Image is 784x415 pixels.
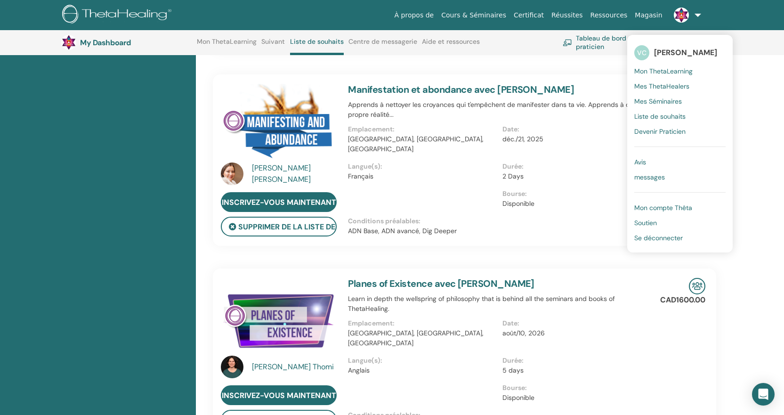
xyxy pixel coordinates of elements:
p: Conditions préalables : [348,216,656,226]
p: Langue(s) : [348,356,496,366]
a: messages [634,170,726,185]
a: Devenir Praticien [634,124,726,139]
img: default.jpg [61,35,76,50]
span: VC [634,45,649,60]
p: 2 Days [502,171,651,181]
p: [GEOGRAPHIC_DATA], [GEOGRAPHIC_DATA], [GEOGRAPHIC_DATA] [348,328,496,348]
p: Disponible [502,393,651,403]
a: Se déconnecter [634,230,726,245]
a: Aide et ressources [422,38,480,53]
a: Mes ThetaHealers [634,79,726,94]
a: Mon compte [670,32,713,53]
a: Liste de souhaits [290,38,344,55]
span: [PERSON_NAME] [654,48,717,57]
p: Bourse : [502,383,651,393]
p: Anglais [348,366,496,375]
p: déc./21, 2025 [502,134,651,144]
a: [PERSON_NAME] [PERSON_NAME] [252,163,339,185]
a: Soutien [634,215,726,230]
p: août/10, 2026 [502,328,651,338]
p: 5 days [502,366,651,375]
p: Emplacement : [348,318,496,328]
a: Inscrivez-vous maintenant [221,385,337,405]
p: Emplacement : [348,124,496,134]
p: Date : [502,318,651,328]
span: Se déconnecter [634,234,683,242]
a: VC[PERSON_NAME] [634,42,726,64]
img: logo.png [62,5,175,26]
a: [PERSON_NAME] Thomi [252,361,339,373]
h3: My Dashboard [80,38,174,47]
img: default.jpg [674,8,689,23]
img: In-Person Seminar [689,278,705,294]
span: Avis [634,158,646,166]
a: Réussites [548,7,586,24]
span: Inscrivez-vous maintenant [222,197,336,207]
span: Mon ThetaLearning [634,67,693,75]
span: Mes Séminaires [634,97,682,106]
img: chalkboard-teacher.svg [563,39,572,46]
p: Langue(s) : [348,162,496,171]
p: Français [348,171,496,181]
a: Planes of Existence avec [PERSON_NAME] [348,277,534,290]
a: Certificat [510,7,548,24]
div: Open Intercom Messenger [752,383,775,406]
img: default.jpg [221,356,243,378]
a: Suivant [261,38,285,53]
a: Mon ThetaLearning [197,38,257,53]
a: Liste de souhaits [634,109,726,124]
p: Learn in depth the wellspring of philosophy that is behind all the seminars and books of ThetaHea... [348,294,656,314]
p: Bourse : [502,189,651,199]
span: Mes ThetaHealers [634,82,689,90]
span: Devenir Praticien [634,127,686,136]
p: Date : [502,124,651,134]
span: messages [634,173,665,181]
a: Cours & Séminaires [437,7,510,24]
a: Centre de messagerie [348,38,417,53]
span: Soutien [634,219,657,227]
span: Mon compte Thêta [634,203,692,212]
img: Planes of Existence [221,278,337,358]
a: Magasin [631,7,666,24]
a: Mes Séminaires [634,94,726,109]
p: ADN Base, ADN avancé, Dig Deeper [348,226,656,236]
a: Mon compte Thêta [634,200,726,215]
img: Manifestation et abondance [221,84,337,165]
img: default.jpg [221,163,243,185]
p: Durée : [502,162,651,171]
a: Mon ThetaLearning [634,64,726,79]
button: Supprimer de la liste de souhaits [221,217,337,236]
p: CAD1600.00 [660,294,705,306]
span: Inscrivez-vous maintenant [222,391,336,400]
a: Ressources [587,7,631,24]
p: Durée : [502,356,651,366]
span: Liste de souhaits [634,112,686,121]
a: Manifestation et abondance avec [PERSON_NAME] [348,83,574,96]
a: À propos de [391,7,438,24]
a: Inscrivez-vous maintenant [221,192,337,212]
p: Apprends à nettoyer les croyances qui t'empêchent de manifester dans ta vie. Apprends à créer ta ... [348,100,656,120]
a: Tableau de bord du praticien [563,32,647,53]
a: Avis [634,155,726,170]
p: Disponible [502,199,651,209]
p: [GEOGRAPHIC_DATA], [GEOGRAPHIC_DATA], [GEOGRAPHIC_DATA] [348,134,496,154]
